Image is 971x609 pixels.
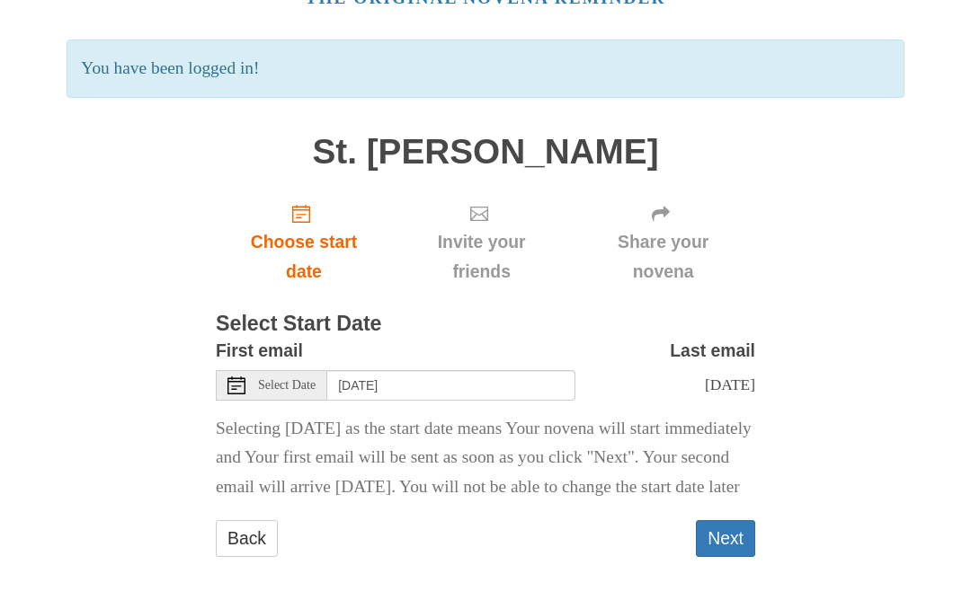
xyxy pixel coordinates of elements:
h3: Select Start Date [216,313,755,336]
button: Next [696,520,755,557]
label: Last email [670,336,755,366]
div: Click "Next" to confirm your start date first. [392,189,571,296]
span: Choose start date [234,227,374,287]
p: You have been logged in! [67,40,904,98]
span: [DATE] [705,375,755,393]
h1: St. [PERSON_NAME] [216,133,755,172]
a: Choose start date [216,189,392,296]
div: Click "Next" to confirm your start date first. [571,189,755,296]
span: Invite your friends [410,227,553,287]
input: Use the arrow keys to pick a date [327,370,575,401]
p: Selecting [DATE] as the start date means Your novena will start immediately and Your first email ... [216,414,755,503]
a: Back [216,520,278,557]
label: First email [216,336,303,366]
span: Share your novena [589,227,737,287]
span: Select Date [258,379,316,392]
